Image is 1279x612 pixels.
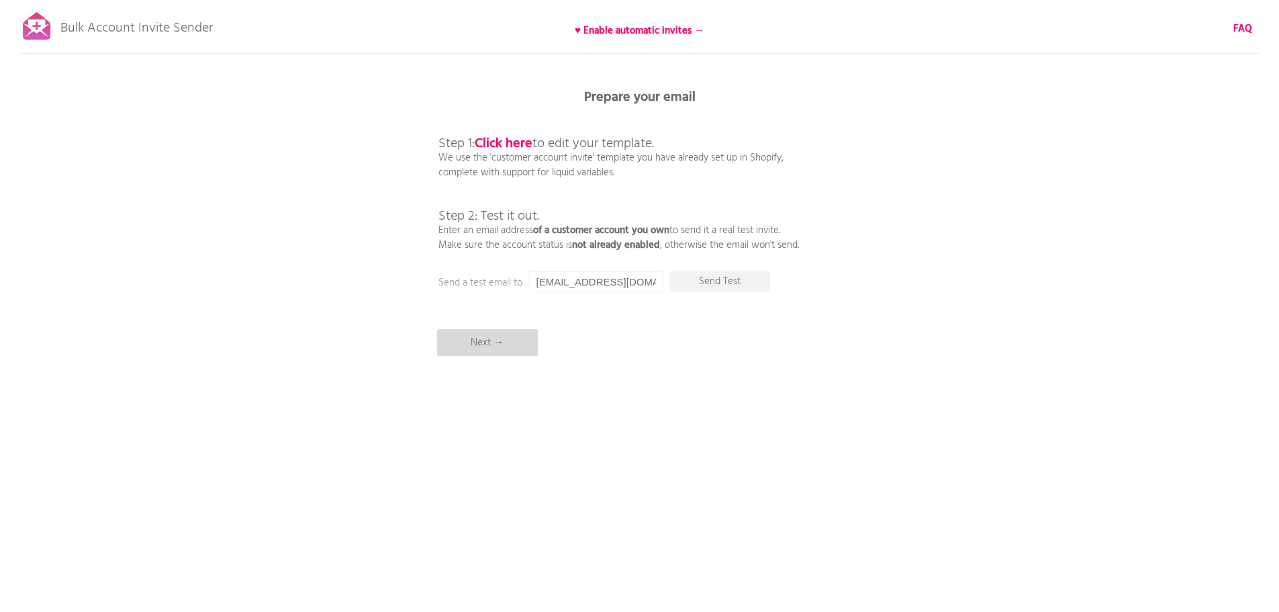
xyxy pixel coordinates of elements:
[584,87,696,108] b: Prepare your email
[533,222,669,238] b: of a customer account you own
[60,8,213,42] p: Bulk Account Invite Sender
[1233,21,1252,37] b: FAQ
[669,271,770,292] p: Send Test
[575,23,704,39] b: ♥ Enable automatic invites →
[438,107,799,253] p: We use the 'customer account invite' template you have already set up in Shopify, complete with s...
[438,206,539,227] span: Step 2: Test it out.
[438,133,654,155] span: Step 1: to edit your template.
[438,275,707,290] p: Send a test email to
[1233,21,1252,36] a: FAQ
[572,237,660,253] b: not already enabled
[437,329,538,356] p: Next →
[475,133,532,155] a: Click here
